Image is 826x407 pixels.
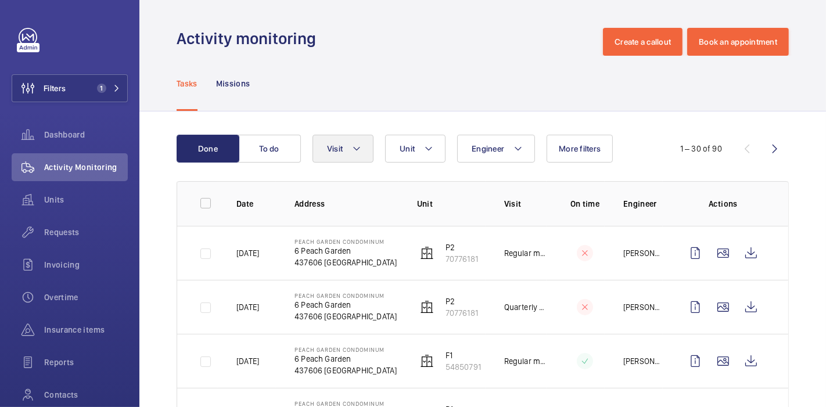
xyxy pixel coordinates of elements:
p: 437606 [GEOGRAPHIC_DATA] [295,311,397,322]
p: Actions [681,198,765,210]
button: Filters1 [12,74,128,102]
span: Contacts [44,389,128,401]
p: [PERSON_NAME] [623,355,663,367]
span: 1 [97,84,106,93]
p: Date [236,198,276,210]
span: Filters [44,82,66,94]
p: [DATE] [236,301,259,313]
p: Peach Garden Condominum [295,292,397,299]
button: To do [238,135,301,163]
button: Done [177,135,239,163]
p: Address [295,198,398,210]
p: Quarterly maintenance [504,301,547,313]
button: Engineer [457,135,535,163]
p: 6 Peach Garden [295,245,397,257]
span: Invoicing [44,259,128,271]
span: Overtime [44,291,128,303]
button: More filters [547,135,613,163]
p: Regular maintenance [504,355,547,367]
p: [DATE] [236,355,259,367]
p: P2 [446,242,478,253]
p: On time [565,198,605,210]
span: Requests [44,226,128,238]
span: Units [44,194,128,206]
p: Visit [504,198,547,210]
span: Engineer [472,144,504,153]
p: 54850791 [446,361,481,373]
span: More filters [559,144,601,153]
p: F1 [446,350,481,361]
span: Insurance items [44,324,128,336]
button: Unit [385,135,446,163]
span: Dashboard [44,129,128,141]
span: Unit [400,144,415,153]
span: Activity Monitoring [44,161,128,173]
img: elevator.svg [420,246,434,260]
h1: Activity monitoring [177,28,323,49]
p: 6 Peach Garden [295,353,397,365]
span: Reports [44,356,128,368]
p: 437606 [GEOGRAPHIC_DATA] [295,365,397,376]
p: Peach Garden Condominum [295,238,397,245]
p: [DATE] [236,247,259,259]
p: [PERSON_NAME] [623,247,663,259]
img: elevator.svg [420,300,434,314]
p: 70776181 [446,253,478,265]
p: Tasks [177,78,197,89]
span: Visit [327,144,343,153]
p: 437606 [GEOGRAPHIC_DATA] [295,257,397,268]
p: Regular maintenance [504,247,547,259]
p: 70776181 [446,307,478,319]
button: Create a callout [603,28,683,56]
button: Visit [313,135,374,163]
p: Unit [417,198,486,210]
p: Peach Garden Condominum [295,400,397,407]
p: P2 [446,296,478,307]
button: Book an appointment [687,28,789,56]
img: elevator.svg [420,354,434,368]
p: [PERSON_NAME] [623,301,663,313]
p: 6 Peach Garden [295,299,397,311]
p: Missions [216,78,250,89]
p: Engineer [623,198,663,210]
p: Peach Garden Condominum [295,346,397,353]
div: 1 – 30 of 90 [680,143,722,154]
